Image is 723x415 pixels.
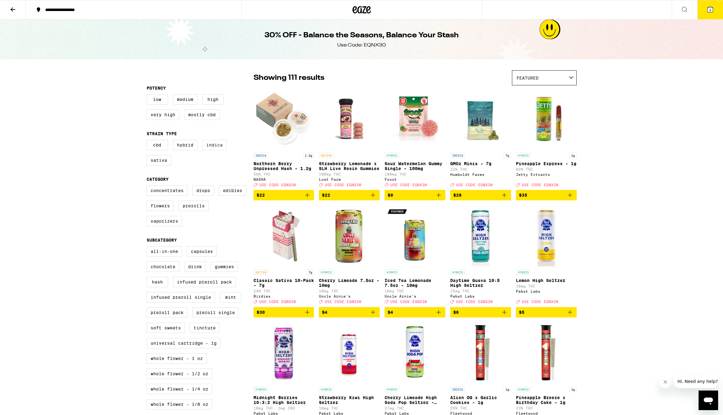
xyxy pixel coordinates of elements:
[385,190,445,200] button: Add to bag
[254,406,314,410] p: 10mg THC: 2mg CBD
[385,205,445,307] a: Open page for Iced Tea Lemonade 7.5oz - 10mg from Uncle Arnie's
[659,376,671,388] iframe: Close message
[319,88,380,190] a: Open page for Strawberry Lemonade x SLH Live Resin Gummies from Lost Farm
[147,246,182,257] label: All-In-One
[699,391,718,410] iframe: Button to launch messaging window
[385,88,445,190] a: Open page for Sour Watermelon Gummy Single - 100mg from Froot
[187,246,217,257] label: Capsules
[516,205,577,307] a: Open page for Lemon High Seltzer from Pabst Labs
[319,406,380,410] p: 10mg THC
[220,292,241,302] label: Mint
[522,300,558,304] span: USE CODE EQNX30
[319,177,380,181] div: Lost Farm
[147,238,177,243] legend: Subcategory
[147,155,171,165] label: Sativa
[450,172,511,176] div: Humboldt Farms
[257,310,265,315] span: $30
[192,307,239,318] label: Preroll Single
[504,387,511,392] p: 1g
[516,269,531,275] p: HYBRID
[147,94,168,105] label: Low
[259,300,296,304] span: USE CODE EQNX30
[385,289,445,293] p: 10mg THC
[147,277,168,287] label: Hash
[450,205,511,307] a: Open page for Daytime Guava 10:5 High Seltzer from Pabst Labs
[147,307,188,318] label: Preroll Pack
[173,94,197,105] label: Medium
[516,153,531,158] p: HYBRID
[254,205,314,266] img: Birdies - Classic Sativa 10-Pack - 7g
[147,323,185,333] label: Soft Sweets
[385,322,445,384] img: Pabst Labs - Cherry Limeade High Soda Pop Seltzer - 25mg
[450,205,511,266] img: Pabst Labs - Daytime Guava 10:5 High Seltzer
[450,406,511,410] p: 25% THC
[147,338,221,348] label: Universal Cartridge - 1g
[450,278,511,288] p: Daytime Guava 10:5 High Seltzer
[516,278,577,283] p: Lemon High Seltzer
[147,131,177,136] legend: Strain Type
[385,205,445,266] img: Uncle Arnie's - Iced Tea Lemonade 7.5oz - 10mg
[211,261,238,272] label: Gummies
[254,161,314,171] p: Northern Berry Unpressed Hash - 1.2g
[450,88,511,150] img: Humboldt Farms - GMOz Minis - 7g
[569,153,577,158] p: 1g
[254,322,314,384] img: Pabst Labs - Midnight Berries 10:3:2 High Seltzer
[319,289,380,293] p: 10mg THC
[456,300,493,304] span: USE CODE EQNX30
[254,289,314,293] p: 24% THC
[259,183,296,187] span: USE CODE EQNX30
[697,0,723,19] button: 3
[319,269,334,275] p: HYBRID
[319,172,380,176] p: 100mg THC
[190,323,220,333] label: Tincture
[709,8,711,12] span: 3
[450,88,511,190] a: Open page for GMOz Minis - 7g from Humboldt Farms
[319,322,380,384] img: Pabst Labs - Strawberry Kiwi High Seltzer
[522,183,558,187] span: USE CODE EQNX30
[173,277,236,287] label: Infused Preroll Pack
[390,300,427,304] span: USE CODE EQNX30
[569,387,577,392] p: 1g
[147,353,207,364] label: Whole Flower - 1 oz
[385,406,445,410] p: 27mg THC
[516,161,577,166] p: Pineapple Express - 1g
[319,190,380,200] button: Add to bag
[517,76,539,80] span: Featured
[450,294,511,298] div: Pabst Labs
[388,310,393,315] span: $4
[319,161,380,171] p: Strawberry Lemonade x SLH Live Resin Gummies
[147,109,179,120] label: Very High
[385,172,445,176] p: 100mg THC
[319,278,380,288] p: Cherry Limeade 7.5oz - 10mg
[254,153,268,158] p: INDICA
[385,177,445,181] div: Froot
[254,294,314,298] div: Birdies
[219,185,246,196] label: Edibles
[147,216,182,226] label: Vaporizers
[184,261,206,272] label: Drink
[147,201,174,211] label: Flowers
[385,88,445,150] img: Froot - Sour Watermelon Gummy Single - 100mg
[147,86,166,91] legend: Potency
[147,384,212,394] label: Whole Flower - 1/4 oz
[450,153,465,158] p: INDICA
[453,193,462,198] span: $28
[184,109,220,120] label: Mostly CBD
[450,289,511,293] p: 15mg THC
[319,88,380,150] img: Lost Farm - Strawberry Lemonade x SLH Live Resin Gummies
[504,153,511,158] p: 7g
[319,387,334,392] p: HYBRID
[450,167,511,171] p: 22% THC
[516,88,577,150] img: Jetty Extracts - Pineapple Express - 1g
[450,395,511,405] p: Alien OG x Garlic Cookies - 1g
[179,201,209,211] label: Prerolls
[450,387,465,392] p: INDICA
[147,261,179,272] label: Chocolate
[388,193,393,198] span: $9
[322,193,330,198] span: $22
[325,300,361,304] span: USE CODE EQNX30
[390,183,427,187] span: USE CODE EQNX30
[385,395,445,405] p: Cherry Limeade High Soda Pop Seltzer - 25mg
[202,94,224,105] label: High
